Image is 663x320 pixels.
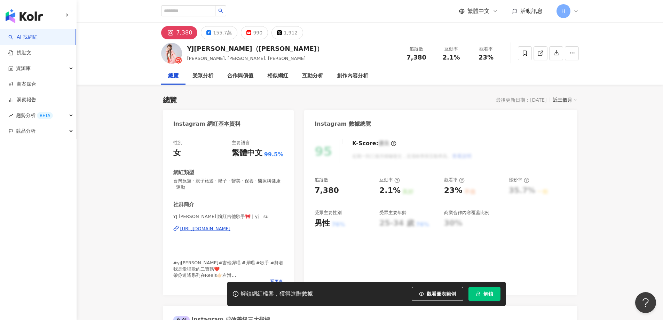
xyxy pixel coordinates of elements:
span: 23% [479,54,494,61]
div: 受眾分析 [192,72,213,80]
div: 主要語言 [232,140,250,146]
div: 相似網紅 [267,72,288,80]
div: 互動分析 [302,72,323,80]
div: 2.1% [379,185,401,196]
span: YJ [PERSON_NAME]|粉紅吉他歌手🎀 | yj__su [173,213,284,220]
div: Instagram 數據總覽 [315,120,371,128]
div: 繁體中文 [232,148,262,158]
div: Instagram 網紅基本資料 [173,120,241,128]
div: 總覽 [168,72,179,80]
a: 洞察報告 [8,96,36,103]
a: 找貼文 [8,49,31,56]
img: KOL Avatar [161,43,182,64]
div: 性別 [173,140,182,146]
div: 男性 [315,218,330,229]
div: 社群簡介 [173,201,194,208]
span: 繁體中文 [467,7,490,15]
button: 解鎖 [468,287,500,301]
div: 商業合作內容覆蓋比例 [444,210,489,216]
div: 網紅類型 [173,169,194,176]
div: 155.7萬 [213,28,232,38]
div: 受眾主要年齡 [379,210,407,216]
div: 23% [444,185,463,196]
button: 1,912 [271,26,303,39]
span: 資源庫 [16,61,31,76]
div: 1,912 [284,28,298,38]
div: YJ[PERSON_NAME]（[PERSON_NAME]） [187,44,323,53]
div: 互動率 [438,46,465,53]
button: 觀看圖表範例 [412,287,463,301]
img: logo [6,9,43,23]
span: 解鎖 [483,291,493,297]
a: [URL][DOMAIN_NAME] [173,226,284,232]
div: [URL][DOMAIN_NAME] [180,226,231,232]
span: 趨勢分析 [16,108,53,123]
span: rise [8,113,13,118]
span: 7,380 [407,54,426,61]
div: 受眾主要性別 [315,210,342,216]
button: 990 [241,26,268,39]
span: 競品分析 [16,123,35,139]
div: 漲粉率 [509,177,529,183]
div: 互動率 [379,177,400,183]
div: K-Score : [352,140,396,147]
span: 看更多 [270,279,283,285]
span: [PERSON_NAME], [PERSON_NAME], [PERSON_NAME] [187,56,306,61]
div: 觀看率 [444,177,465,183]
div: 990 [253,28,262,38]
span: 活動訊息 [520,8,543,14]
div: 創作內容分析 [337,72,368,80]
span: 99.5% [264,151,284,158]
a: searchAI 找網紅 [8,34,38,41]
a: 商案媒合 [8,81,36,88]
div: 觀看率 [473,46,499,53]
span: lock [476,291,481,296]
div: 追蹤數 [315,177,328,183]
div: 最後更新日期：[DATE] [496,97,546,103]
button: 155.7萬 [201,26,237,39]
button: 7,380 [161,26,198,39]
div: 解鎖網紅檔案，獲得進階數據 [240,290,313,298]
div: BETA [37,112,53,119]
span: 觀看圖表範例 [427,291,456,297]
div: 總覽 [163,95,177,105]
div: 近三個月 [553,95,577,104]
span: search [218,8,223,13]
div: 合作與價值 [227,72,253,80]
div: 7,380 [315,185,339,196]
div: 7,380 [176,28,192,38]
span: H [561,7,565,15]
span: #yj[PERSON_NAME]#吉他彈唱 #彈唱 #歌手 #舞者 我是愛唱歌的二寶媽❤️ 帶你逍遙系列在Reels👉🏻右滑 Klook優惠碼：YJFAMILY（最高現折300） - 演出、合作... [173,260,283,310]
span: 台灣旅遊 · 親子旅遊 · 親子 · 醫美 · 保養 · 醫療與健康 · 運動 [173,178,284,190]
span: 2.1% [443,54,460,61]
div: 追蹤數 [403,46,430,53]
div: 女 [173,148,181,158]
